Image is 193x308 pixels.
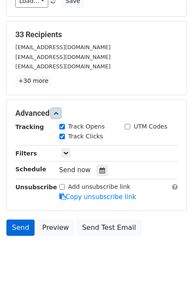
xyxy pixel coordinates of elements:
[15,44,111,50] small: [EMAIL_ADDRESS][DOMAIN_NAME]
[37,220,74,236] a: Preview
[68,182,131,191] label: Add unsubscribe link
[15,123,44,130] strong: Tracking
[15,166,46,173] strong: Schedule
[68,132,103,141] label: Track Clicks
[76,220,141,236] a: Send Test Email
[15,54,111,60] small: [EMAIL_ADDRESS][DOMAIN_NAME]
[59,166,91,174] span: Send now
[15,150,37,157] strong: Filters
[150,267,193,308] iframe: Chat Widget
[15,109,178,118] h5: Advanced
[15,184,57,191] strong: Unsubscribe
[15,76,51,86] a: +30 more
[15,30,178,39] h5: 33 Recipients
[59,193,136,201] a: Copy unsubscribe link
[134,122,167,131] label: UTM Codes
[6,220,35,236] a: Send
[68,122,105,131] label: Track Opens
[15,63,111,70] small: [EMAIL_ADDRESS][DOMAIN_NAME]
